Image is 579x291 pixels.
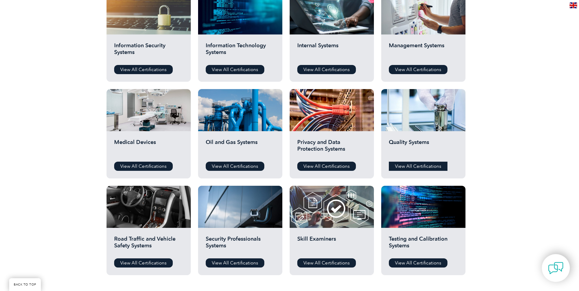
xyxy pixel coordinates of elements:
[389,162,447,171] a: View All Certifications
[206,258,264,268] a: View All Certifications
[297,65,356,74] a: View All Certifications
[206,65,264,74] a: View All Certifications
[297,258,356,268] a: View All Certifications
[297,235,366,254] h2: Skill Examiners
[389,139,458,157] h2: Quality Systems
[114,139,183,157] h2: Medical Devices
[548,260,563,276] img: contact-chat.png
[114,65,173,74] a: View All Certifications
[114,235,183,254] h2: Road Traffic and Vehicle Safety Systems
[570,2,577,8] img: en
[206,162,264,171] a: View All Certifications
[114,258,173,268] a: View All Certifications
[206,235,275,254] h2: Security Professionals Systems
[389,42,458,60] h2: Management Systems
[389,235,458,254] h2: Testing and Calibration Systems
[9,278,41,291] a: BACK TO TOP
[206,139,275,157] h2: Oil and Gas Systems
[297,42,366,60] h2: Internal Systems
[114,162,173,171] a: View All Certifications
[114,42,183,60] h2: Information Security Systems
[206,42,275,60] h2: Information Technology Systems
[389,258,447,268] a: View All Certifications
[297,162,356,171] a: View All Certifications
[389,65,447,74] a: View All Certifications
[297,139,366,157] h2: Privacy and Data Protection Systems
